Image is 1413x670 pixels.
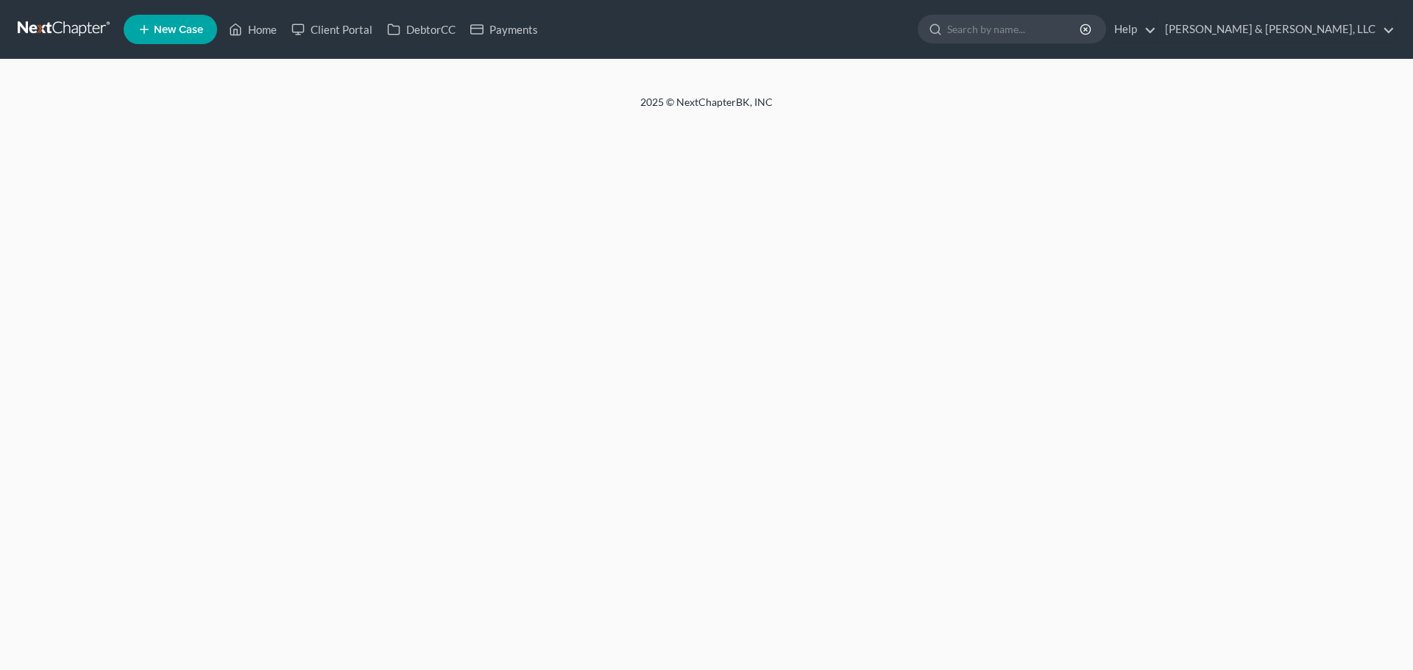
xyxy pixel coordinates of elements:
a: [PERSON_NAME] & [PERSON_NAME], LLC [1158,16,1395,43]
a: Help [1107,16,1156,43]
a: Payments [463,16,545,43]
div: 2025 © NextChapterBK, INC [287,95,1126,121]
a: Client Portal [284,16,380,43]
input: Search by name... [947,15,1082,43]
span: New Case [154,24,203,35]
a: Home [222,16,284,43]
a: DebtorCC [380,16,463,43]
